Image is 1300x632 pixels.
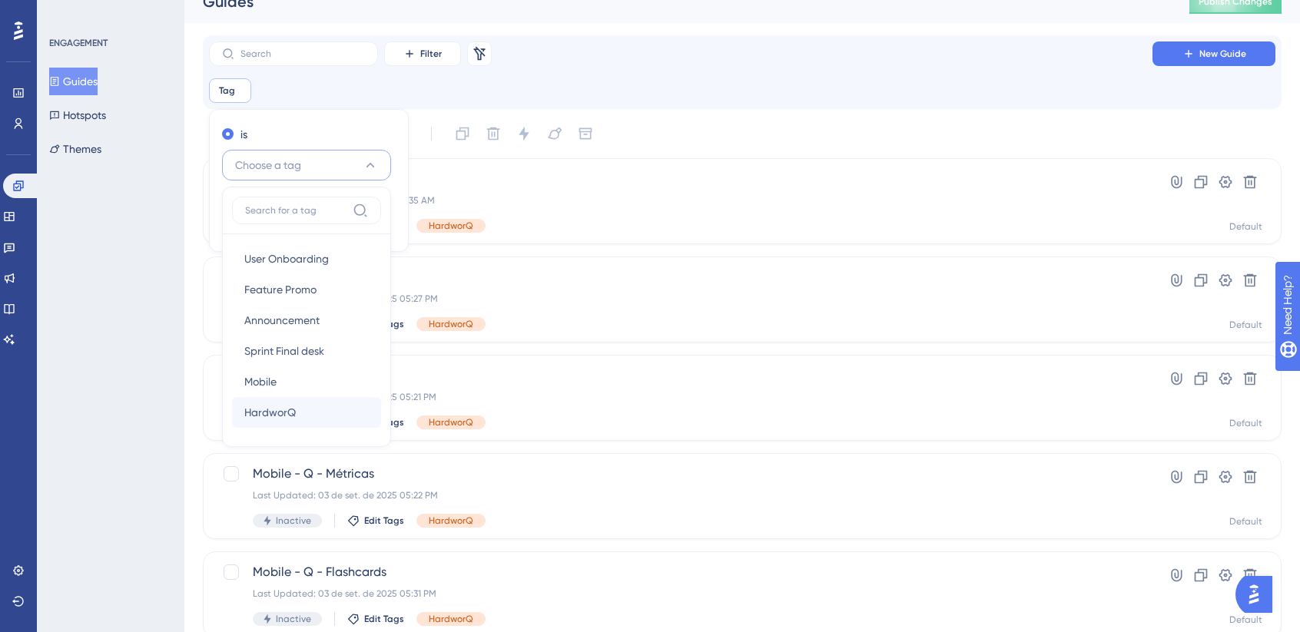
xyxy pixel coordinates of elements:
div: Last Updated: 03 de set. de 2025 05:22 PM [253,489,1109,501]
button: Hotspots [49,101,106,129]
button: HardworQ [232,397,381,428]
div: Last Updated: 03 de set. de 2025 05:31 PM [253,587,1109,600]
span: Mobile - Q - Métricas [253,465,1109,483]
div: ENGAGEMENT [49,37,108,49]
span: Inactive [276,515,311,527]
span: Mobile [244,372,277,391]
div: Default [1229,417,1262,429]
span: HardworQ [429,318,473,330]
button: Guides [49,68,98,95]
button: Sprint Final desk [232,336,381,366]
iframe: UserGuiding AI Assistant Launcher [1235,571,1282,617]
span: Choose a tag [235,156,301,174]
span: Mobile - Q - Flashcards [253,563,1109,581]
button: Mobile [232,366,381,397]
div: Last Updated: 03 de set. de 2025 05:21 PM [253,391,1109,403]
span: Tag [219,84,235,97]
span: Sprint Final desk [244,342,324,360]
span: New Guide [1199,48,1246,60]
input: Search for a tag [245,204,347,217]
span: HardworQ [429,220,473,232]
button: Feature Promo [232,274,381,305]
label: is [240,125,247,144]
button: Choose a tag [222,150,391,180]
div: Default [1229,614,1262,626]
span: User Onboarding [244,250,329,268]
span: HardworQ [429,416,473,429]
button: Announcement [232,305,381,336]
button: Themes [49,135,101,163]
button: Edit Tags [347,613,404,625]
span: Edit Tags [364,515,404,527]
span: Feature Promo [244,280,317,299]
span: Mobile - Q - Vídeos [253,366,1109,385]
span: Mobile - Q - Questões [253,268,1109,286]
span: HardworQ [429,515,473,527]
div: Default [1229,319,1262,331]
button: New Guide [1152,41,1275,66]
span: Need Help? [36,4,96,22]
span: HardworQ [429,613,473,625]
div: Last Updated: 03 de set. de 2025 05:27 PM [253,293,1109,305]
div: Last Updated: 04 de set. de 2025 11:35 AM [253,194,1109,207]
span: Edit Tags [364,613,404,625]
span: Mobile - Q - Home [253,170,1109,188]
div: Default [1229,515,1262,528]
input: Search [240,48,365,59]
button: Edit Tags [347,515,404,527]
span: HardworQ [244,403,296,422]
div: Default [1229,220,1262,233]
button: User Onboarding [232,243,381,274]
button: Filter [384,41,461,66]
span: Inactive [276,613,311,625]
span: Filter [420,48,442,60]
span: Announcement [244,311,320,329]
